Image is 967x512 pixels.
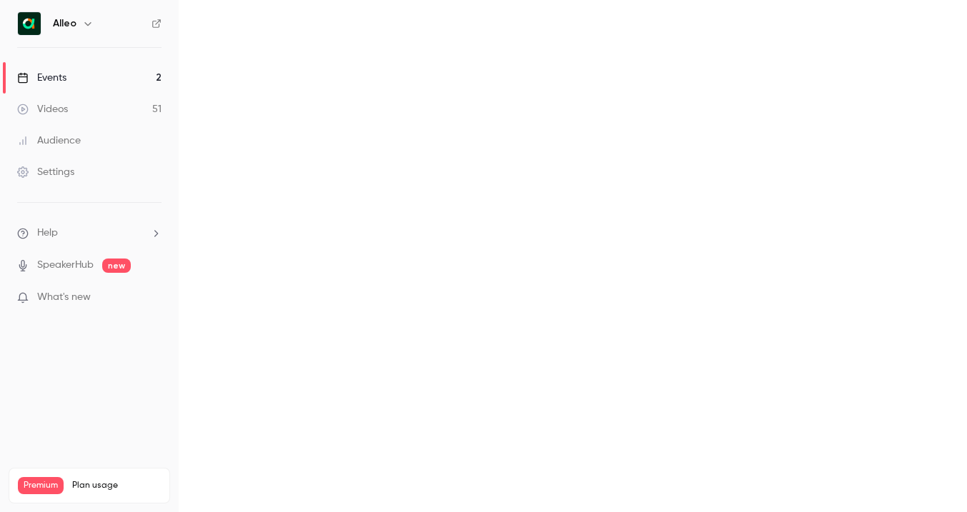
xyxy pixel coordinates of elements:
[144,291,162,304] iframe: Noticeable Trigger
[17,71,66,85] div: Events
[17,134,81,148] div: Audience
[37,290,91,305] span: What's new
[18,12,41,35] img: Alleo
[53,16,76,31] h6: Alleo
[37,226,58,241] span: Help
[37,258,94,273] a: SpeakerHub
[17,102,68,116] div: Videos
[18,477,64,494] span: Premium
[102,258,131,273] span: new
[17,165,74,179] div: Settings
[17,226,162,241] li: help-dropdown-opener
[72,480,161,491] span: Plan usage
